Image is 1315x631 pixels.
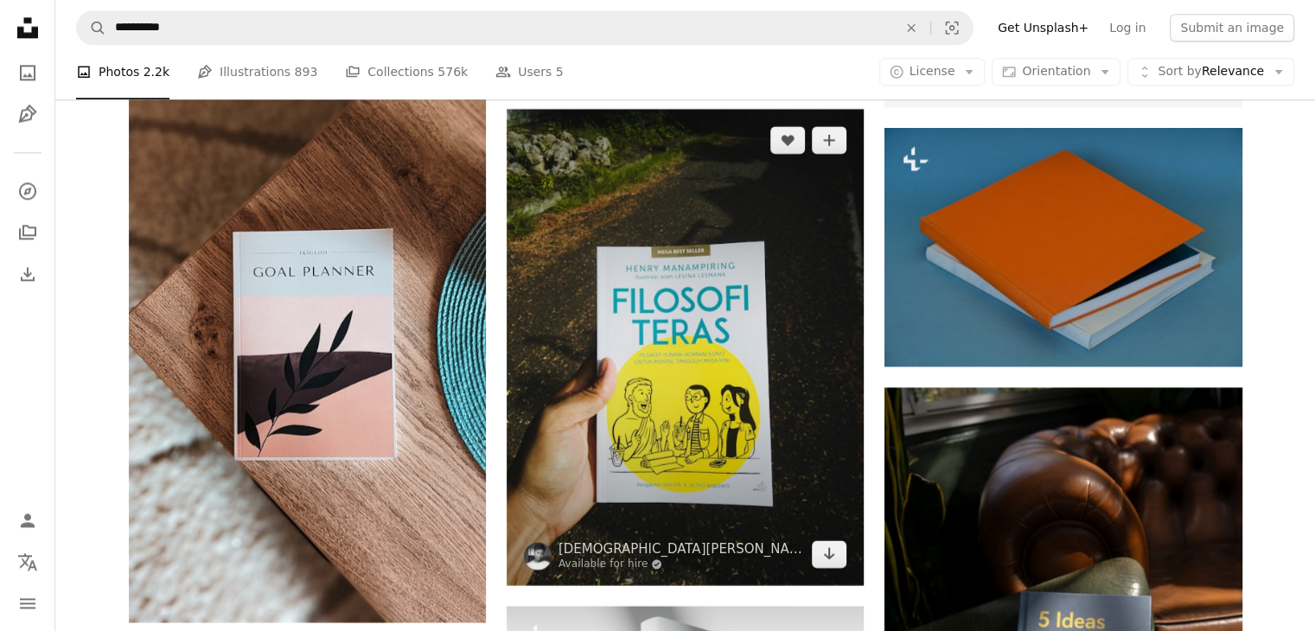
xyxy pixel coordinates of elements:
[770,126,805,154] button: Like
[556,63,564,82] span: 5
[10,10,45,48] a: Home — Unsplash
[987,14,1099,41] a: Get Unsplash+
[10,503,45,538] a: Log in / Sign up
[10,55,45,90] a: Photos
[1158,64,1264,81] span: Relevance
[437,63,468,82] span: 576k
[1099,14,1156,41] a: Log in
[1170,14,1294,41] button: Submit an image
[295,63,318,82] span: 893
[345,45,468,100] a: Collections 576k
[10,215,45,250] a: Collections
[559,540,805,558] a: [DEMOGRAPHIC_DATA][PERSON_NAME]
[1022,65,1090,79] span: Orientation
[884,239,1242,254] a: a stack of three books sitting on top of each other
[129,296,486,312] a: a book on a table
[812,126,846,154] button: Add to Collection
[10,97,45,131] a: Illustrations
[10,257,45,291] a: Download History
[559,558,805,571] a: Available for hire
[10,174,45,208] a: Explore
[931,11,973,44] button: Visual search
[507,109,864,585] img: a hand holding a book
[10,586,45,621] button: Menu
[892,11,930,44] button: Clear
[1158,65,1201,79] span: Sort by
[524,542,552,570] img: Go to Imam Firmansyah's profile
[1127,59,1294,86] button: Sort byRelevance
[10,545,45,579] button: Language
[507,339,864,354] a: a hand holding a book
[812,540,846,568] a: Download
[76,10,973,45] form: Find visuals sitewide
[879,59,986,86] button: License
[495,45,564,100] a: Users 5
[197,45,317,100] a: Illustrations 893
[910,65,955,79] span: License
[884,128,1242,366] img: a stack of three books sitting on top of each other
[77,11,106,44] button: Search Unsplash
[992,59,1120,86] button: Orientation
